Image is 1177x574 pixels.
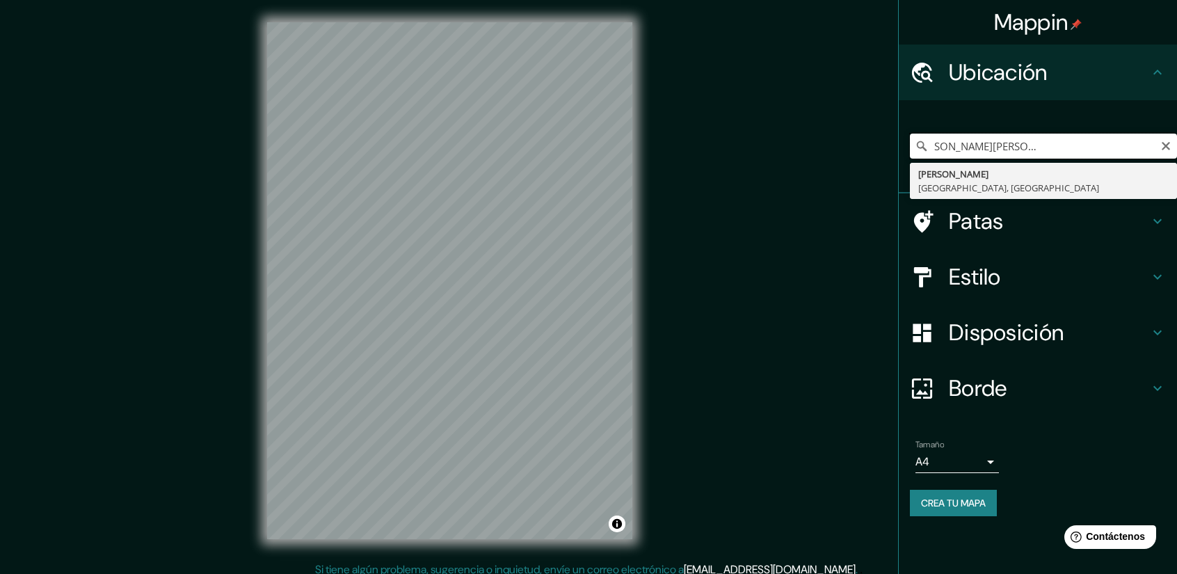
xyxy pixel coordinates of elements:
button: Crea tu mapa [910,490,997,516]
font: [GEOGRAPHIC_DATA], [GEOGRAPHIC_DATA] [918,182,1099,194]
iframe: Lanzador de widgets de ayuda [1053,520,1162,559]
font: Crea tu mapa [921,497,986,509]
font: Ubicación [949,58,1048,87]
div: Patas [899,193,1177,249]
input: Elige tu ciudad o zona [910,134,1177,159]
div: Ubicación [899,45,1177,100]
font: [PERSON_NAME] [918,168,988,180]
div: Disposición [899,305,1177,360]
font: Estilo [949,262,1001,292]
img: pin-icon.png [1071,19,1082,30]
div: Borde [899,360,1177,416]
div: A4 [915,451,999,473]
button: Claro [1160,138,1171,152]
canvas: Mapa [267,22,632,539]
font: A4 [915,454,929,469]
div: Estilo [899,249,1177,305]
font: Tamaño [915,439,944,450]
button: Activar o desactivar atribución [609,516,625,532]
font: Mappin [994,8,1068,37]
font: Disposición [949,318,1064,347]
font: Borde [949,374,1007,403]
font: Patas [949,207,1004,236]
